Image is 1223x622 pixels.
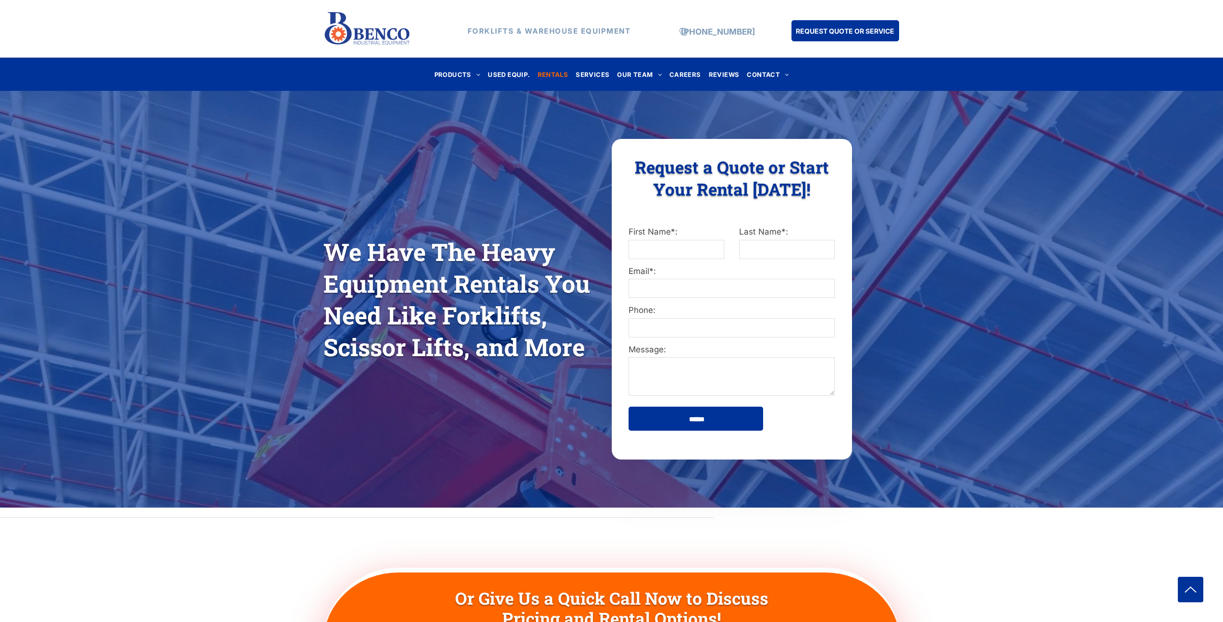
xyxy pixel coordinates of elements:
[613,68,666,81] a: OUR TEAM
[534,68,572,81] a: RENTALS
[629,304,834,317] label: Phone:
[743,68,792,81] a: CONTACT
[323,236,590,363] span: We Have The Heavy Equipment Rentals You Need Like Forklifts, Scissor Lifts, and More
[431,68,484,81] a: PRODUCTS
[796,22,894,40] span: REQUEST QUOTE OR SERVICE
[666,68,705,81] a: CAREERS
[739,226,834,238] label: Last Name*:
[629,226,724,238] label: First Name*:
[705,68,743,81] a: REVIEWS
[484,68,533,81] a: USED EQUIP.
[629,344,834,356] label: Message:
[791,20,899,41] a: REQUEST QUOTE OR SERVICE
[681,27,755,37] a: [PHONE_NUMBER]
[635,156,829,200] span: Request a Quote or Start Your Rental [DATE]!
[572,68,613,81] a: SERVICES
[468,26,631,36] strong: FORKLIFTS & WAREHOUSE EQUIPMENT
[629,265,834,278] label: Email*:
